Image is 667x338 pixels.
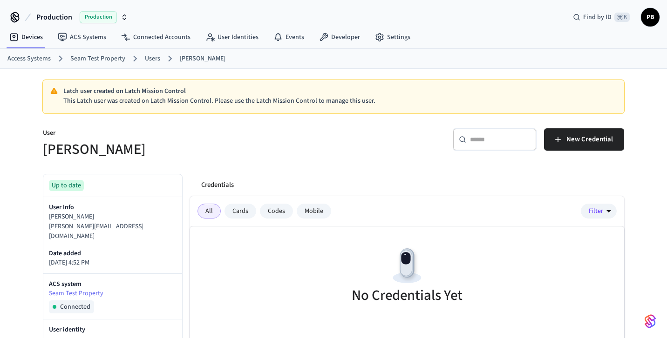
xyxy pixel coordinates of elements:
div: Up to date [49,180,84,191]
a: Users [145,54,160,64]
p: [PERSON_NAME] [49,212,177,222]
a: Connected Accounts [114,29,198,46]
button: New Credential [544,128,624,151]
h5: No Credentials Yet [352,286,463,305]
span: Find by ID [583,13,612,22]
p: Latch user created on Latch Mission Control [63,86,617,96]
a: [PERSON_NAME] [180,54,225,64]
h5: [PERSON_NAME] [43,140,328,159]
div: Cards [225,204,256,219]
button: Filter [581,204,617,219]
div: Codes [260,204,293,219]
div: All [197,204,221,219]
p: [PERSON_NAME][EMAIL_ADDRESS][DOMAIN_NAME] [49,222,177,241]
div: Mobile [297,204,331,219]
a: Settings [368,29,418,46]
span: Production [80,11,117,23]
p: ACS system [49,279,177,289]
span: Connected [60,302,90,311]
a: User Identities [198,29,266,46]
img: Devices Empty State [386,245,428,287]
a: Seam Test Property [70,54,125,64]
p: User identity [49,325,177,334]
span: PB [642,9,659,26]
p: This Latch user was created on Latch Mission Control. Please use the Latch Mission Control to man... [63,96,617,106]
span: Production [36,12,72,23]
button: PB [641,8,660,27]
span: New Credential [566,133,613,146]
img: SeamLogoGradient.69752ec5.svg [645,314,656,329]
div: Find by ID⌘ K [565,9,637,26]
button: Credentials [194,174,241,196]
a: ACS Systems [50,29,114,46]
p: User [43,128,328,140]
p: [DATE] 4:52 PM [49,258,177,268]
p: User Info [49,203,177,212]
a: Events [266,29,312,46]
a: Developer [312,29,368,46]
a: Access Systems [7,54,51,64]
a: Devices [2,29,50,46]
a: Seam Test Property [49,289,177,298]
span: ⌘ K [614,13,630,22]
p: Date added [49,249,177,258]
